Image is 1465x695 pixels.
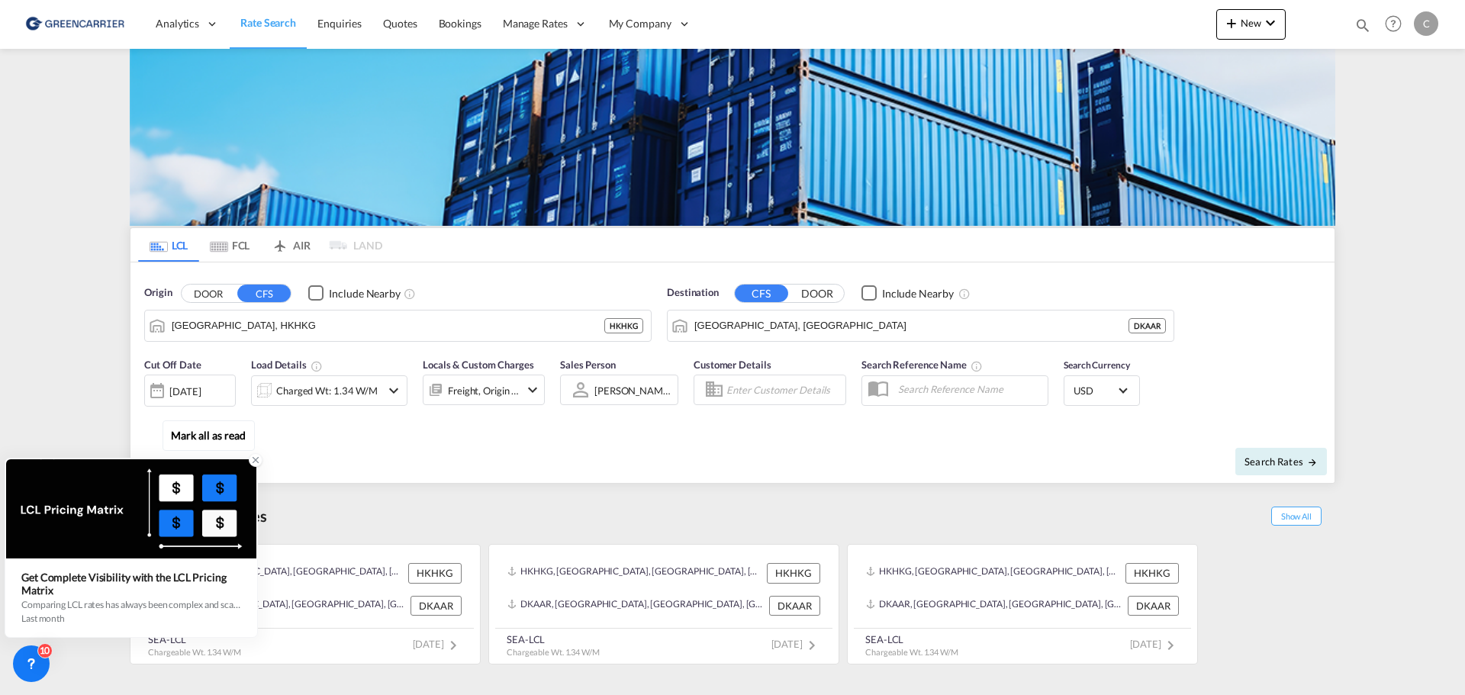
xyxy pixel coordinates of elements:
recent-search-card: HKHKG, [GEOGRAPHIC_DATA], [GEOGRAPHIC_DATA], [GEOGRAPHIC_DATA] & [GEOGRAPHIC_DATA], [GEOGRAPHIC_D... [488,544,839,664]
span: Search Rates [1244,455,1318,468]
md-icon: icon-chevron-right [444,636,462,655]
div: Origin DOOR CFS Checkbox No InkUnchecked: Ignores neighbouring ports when fetching rates.Checked ... [130,262,1335,483]
recent-search-card: HKHKG, [GEOGRAPHIC_DATA], [GEOGRAPHIC_DATA], [GEOGRAPHIC_DATA] & [GEOGRAPHIC_DATA], [GEOGRAPHIC_D... [130,544,481,664]
img: b0b18ec08afe11efb1d4932555f5f09d.png [23,7,126,41]
div: SEA-LCL [865,632,958,646]
div: [DATE] [169,385,201,398]
div: HKHKG [1125,563,1179,583]
md-icon: icon-plus 400-fg [1222,14,1241,32]
div: Include Nearby [329,286,401,301]
div: HKHKG [408,563,462,583]
div: [DATE] [144,375,236,407]
md-icon: icon-arrow-right [1307,457,1318,468]
md-pagination-wrapper: Use the left and right arrow keys to navigate between tabs [138,228,382,262]
div: DKAAR [411,596,462,616]
div: DKAAR, Aarhus, Denmark, Northern Europe, Europe [507,596,765,616]
div: DKAAR [1128,596,1179,616]
span: Search Reference Name [861,359,983,371]
md-input-container: Aarhus, DKAAR [668,310,1174,341]
md-checkbox: Checkbox No Ink [308,285,401,301]
div: DKAAR [769,596,820,616]
span: Manage Rates [503,16,568,31]
span: [DATE] [771,638,821,650]
span: Quotes [383,17,417,30]
div: SEA-LCL [148,632,241,646]
md-input-container: Hong Kong, HKHKG [145,310,651,341]
div: [PERSON_NAME] [PERSON_NAME] [594,385,752,397]
button: DOOR [182,285,235,302]
md-icon: Your search will be saved by the below given name [971,360,983,372]
md-select: Sales Person: Carl Lucas Bloch Brøsen [593,379,674,401]
button: icon-plus 400-fgNewicon-chevron-down [1216,9,1286,40]
span: Rate Search [240,16,296,29]
div: Charged Wt: 1.34 W/M [276,380,378,401]
input: Enter Customer Details [726,378,841,401]
button: CFS [735,285,788,302]
span: Enquiries [317,17,362,30]
div: DKAAR, Aarhus, Denmark, Northern Europe, Europe [866,596,1124,616]
button: Search Ratesicon-arrow-right [1235,448,1327,475]
md-icon: icon-chevron-down [385,381,403,400]
input: Search Reference Name [890,378,1048,401]
span: Chargeable Wt. 1.34 W/M [507,647,600,657]
md-datepicker: Select [144,405,156,426]
div: DKAAR [1129,318,1166,333]
md-icon: Unchecked: Ignores neighbouring ports when fetching rates.Checked : Includes neighbouring ports w... [404,288,416,300]
span: Origin [144,285,172,301]
md-select: Select Currency: $ USDUnited States Dollar [1072,379,1132,401]
span: Sales Person [560,359,616,371]
md-icon: icon-magnify [1354,17,1371,34]
md-icon: icon-chevron-right [803,636,821,655]
md-tab-item: AIR [260,228,321,262]
input: Search by Port [172,314,604,337]
div: Freight Origin Destinationicon-chevron-down [423,375,545,405]
button: DOOR [790,285,844,302]
span: [DATE] [1130,638,1180,650]
input: Search by Port [694,314,1129,337]
md-tab-item: LCL [138,228,199,262]
span: Chargeable Wt. 1.34 W/M [865,647,958,657]
span: Search Currency [1064,359,1130,371]
div: C [1414,11,1438,36]
recent-search-card: HKHKG, [GEOGRAPHIC_DATA], [GEOGRAPHIC_DATA], [GEOGRAPHIC_DATA] & [GEOGRAPHIC_DATA], [GEOGRAPHIC_D... [847,544,1198,664]
span: Destination [667,285,719,301]
md-icon: icon-chevron-down [1261,14,1280,32]
md-tab-item: FCL [199,228,260,262]
span: [DATE] [413,638,462,650]
span: New [1222,17,1280,29]
div: HKHKG, Hong Kong, Hong Kong, Greater China & Far East Asia, Asia Pacific [866,563,1122,583]
div: HKHKG [604,318,643,333]
div: HKHKG [767,563,820,583]
span: Analytics [156,16,199,31]
md-icon: icon-chevron-right [1161,636,1180,655]
span: My Company [609,16,671,31]
md-icon: Chargeable Weight [311,360,323,372]
span: Customer Details [694,359,771,371]
md-icon: icon-chevron-down [523,381,542,399]
div: HKHKG, Hong Kong, Hong Kong, Greater China & Far East Asia, Asia Pacific [149,563,404,583]
div: icon-magnify [1354,17,1371,40]
span: Help [1380,11,1406,37]
div: Include Nearby [882,286,954,301]
div: HKHKG, Hong Kong, Hong Kong, Greater China & Far East Asia, Asia Pacific [507,563,763,583]
div: Freight Origin Destination [448,380,520,401]
div: Help [1380,11,1414,38]
div: SEA-LCL [507,632,600,646]
md-checkbox: Checkbox No Ink [861,285,954,301]
span: Cut Off Date [144,359,201,371]
md-icon: icon-airplane [271,236,289,248]
span: Locals & Custom Charges [423,359,534,371]
div: Charged Wt: 1.34 W/Micon-chevron-down [251,375,407,406]
div: DKAAR, Aarhus, Denmark, Northern Europe, Europe [149,596,407,616]
span: Show All [1271,507,1322,526]
span: Load Details [251,359,323,371]
button: CFS [237,285,291,302]
md-icon: Unchecked: Ignores neighbouring ports when fetching rates.Checked : Includes neighbouring ports w... [958,288,971,300]
span: Chargeable Wt. 1.34 W/M [148,647,241,657]
span: Bookings [439,17,481,30]
span: USD [1074,384,1116,397]
img: GreenCarrierFCL_LCL.png [130,49,1335,226]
